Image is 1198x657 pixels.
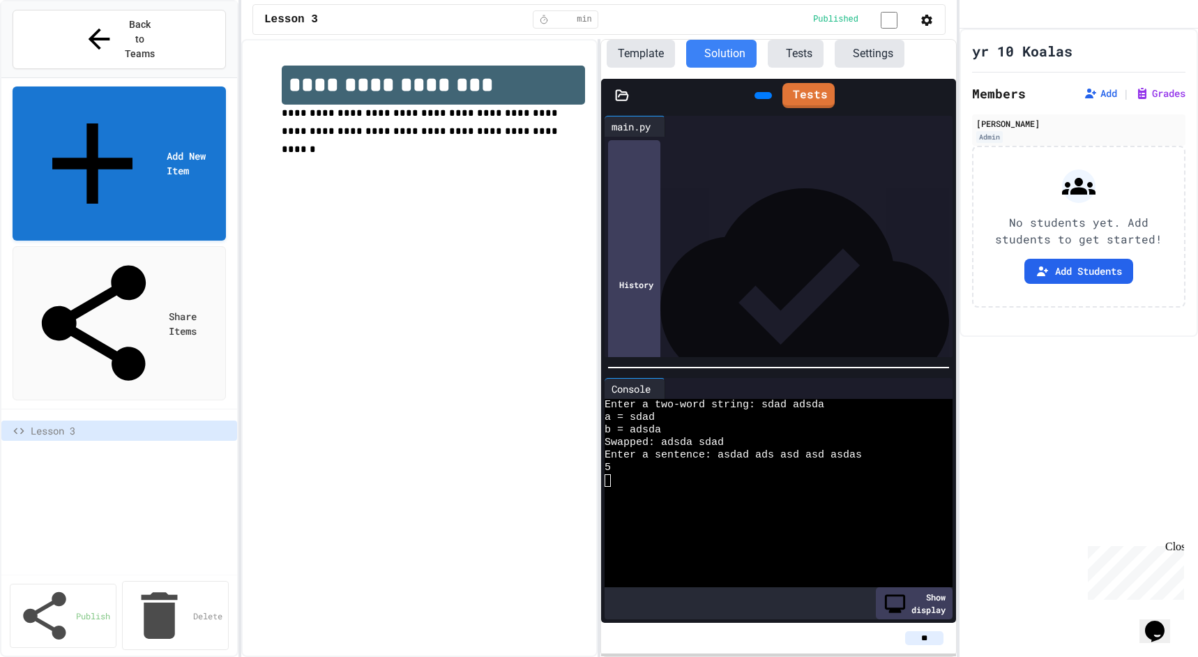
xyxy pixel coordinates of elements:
[1135,86,1185,100] button: Grades
[605,437,724,449] span: Swapped: adsda sdad
[976,131,1003,143] div: Admin
[1082,541,1184,600] iframe: chat widget
[13,10,226,69] button: Back to Teams
[577,14,592,25] span: min
[1123,85,1130,102] span: |
[31,423,232,438] span: Lesson 3
[976,117,1181,130] div: [PERSON_NAME]
[972,84,1026,103] h2: Members
[813,14,858,25] span: Published
[123,17,156,61] span: Back to Teams
[605,378,665,399] div: Console
[6,6,96,89] div: Chat with us now!Close
[782,83,835,108] a: Tests
[605,116,665,137] div: main.py
[608,140,660,429] div: History
[607,40,675,68] button: Template
[605,399,824,411] span: Enter a two-word string: sdad adsda
[605,119,658,134] div: main.py
[1139,601,1184,643] iframe: chat widget
[972,41,1072,61] h1: yr 10 Koalas
[768,40,824,68] button: Tests
[605,424,661,437] span: b = adsda
[605,462,611,474] span: 5
[1024,259,1133,284] button: Add Students
[13,246,226,400] a: Share Items
[686,40,757,68] button: Solution
[835,40,904,68] button: Settings
[605,382,658,396] div: Console
[1084,86,1117,100] button: Add
[876,587,953,619] div: Show display
[813,10,914,28] div: Content is published and visible to students
[985,214,1173,248] p: No students yet. Add students to get started!
[864,12,914,29] input: publish toggle
[122,581,229,650] a: Delete
[10,584,116,648] a: Publish
[264,11,318,28] span: Lesson 3
[605,411,655,424] span: a = sdad
[13,86,226,241] a: Add New Item
[605,449,862,462] span: Enter a sentence: asdad ads asd asd asdas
